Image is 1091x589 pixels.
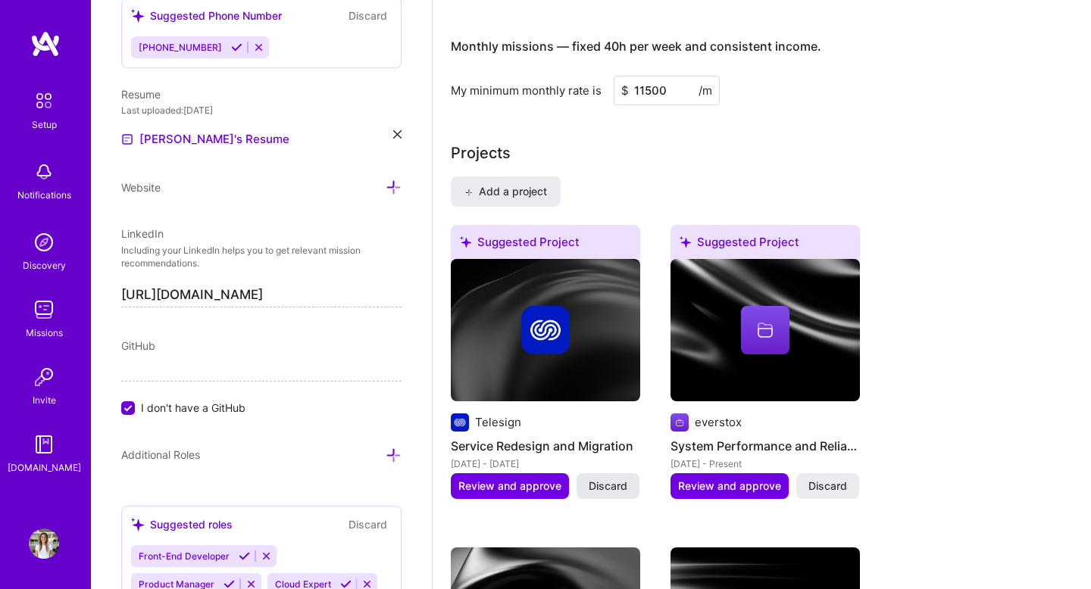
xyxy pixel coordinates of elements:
[26,325,63,341] div: Missions
[451,225,640,265] div: Suggested Project
[29,227,59,257] img: discovery
[30,30,61,58] img: logo
[621,83,629,98] span: $
[451,436,640,456] h4: Service Redesign and Migration
[671,225,860,265] div: Suggested Project
[33,392,56,408] div: Invite
[671,456,860,472] div: [DATE] - Present
[29,362,59,392] img: Invite
[121,181,161,194] span: Website
[451,142,511,164] div: Projects
[231,42,242,53] i: Accept
[451,176,561,207] button: Add a project
[678,478,781,494] span: Review and approve
[344,7,392,24] button: Discard
[131,9,144,22] i: icon SuggestedTeams
[614,76,720,105] input: XXX
[460,236,471,248] i: icon SuggestedTeams
[121,133,133,145] img: Resume
[671,473,789,499] button: Review and approve
[393,130,402,139] i: icon Close
[699,83,712,98] span: /m
[521,306,570,354] img: Company logo
[577,473,639,499] button: Discard
[464,184,547,199] span: Add a project
[451,473,569,499] button: Review and approve
[695,414,742,430] div: everstox
[25,528,63,559] a: User Avatar
[451,39,821,54] h4: Monthly missions — fixed 40h per week and consistent income.
[28,85,60,117] img: setup
[451,456,640,472] div: [DATE] - [DATE]
[131,518,144,531] i: icon SuggestedTeams
[451,259,640,401] img: cover
[29,429,59,460] img: guide book
[29,294,59,325] img: teamwork
[451,413,469,432] img: Company logo
[29,157,59,187] img: bell
[131,516,233,532] div: Suggested roles
[29,528,59,559] img: User Avatar
[121,339,155,352] span: GitHub
[131,8,282,23] div: Suggested Phone Number
[671,436,860,456] h4: System Performance and Reliability
[808,478,847,494] span: Discard
[121,245,402,270] p: Including your LinkedIn helps you to get relevant mission recommendations.
[23,257,66,273] div: Discovery
[141,400,245,416] span: I don't have a GitHub
[458,478,561,494] span: Review and approve
[671,259,860,401] img: cover
[464,189,473,197] i: icon PlusBlack
[139,42,222,53] span: [PHONE_NUMBER]
[253,42,264,53] i: Reject
[121,88,161,101] span: Resume
[796,473,859,499] button: Discard
[475,414,521,430] div: Telesign
[32,117,57,132] div: Setup
[451,83,602,98] div: My minimum monthly rate is
[261,550,272,562] i: Reject
[121,130,289,148] a: [PERSON_NAME]'s Resume
[671,413,689,432] img: Company logo
[680,236,691,248] i: icon SuggestedTeams
[121,227,164,240] span: LinkedIn
[139,550,230,562] span: Front-End Developer
[121,448,200,461] span: Additional Roles
[8,460,81,475] div: [DOMAIN_NAME]
[589,478,627,494] span: Discard
[17,187,71,203] div: Notifications
[239,550,250,562] i: Accept
[344,516,392,533] button: Discard
[121,102,402,118] div: Last uploaded: [DATE]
